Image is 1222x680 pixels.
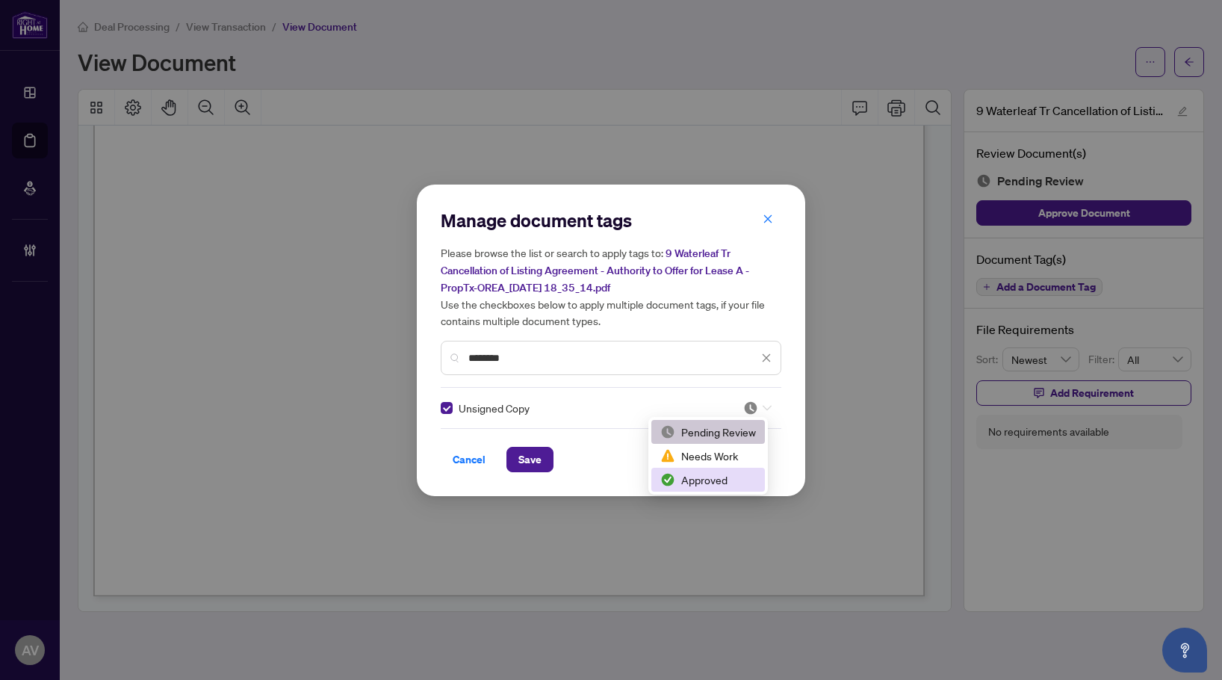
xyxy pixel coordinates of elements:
[743,401,772,415] span: Pending Review
[651,468,765,492] div: Approved
[660,424,756,440] div: Pending Review
[506,447,553,472] button: Save
[1162,628,1207,673] button: Open asap
[660,472,675,487] img: status
[743,401,758,415] img: status
[453,448,486,472] span: Cancel
[763,214,773,224] span: close
[761,353,772,363] span: close
[441,447,497,472] button: Cancel
[441,208,781,232] h2: Manage document tags
[441,244,781,329] h5: Please browse the list or search to apply tags to: Use the checkboxes below to apply multiple doc...
[651,444,765,468] div: Needs Work
[441,247,749,294] span: 9 Waterleaf Tr Cancellation of Listing Agreement - Authority to Offer for Lease A - PropTx-OREA_[...
[518,448,542,472] span: Save
[660,448,675,463] img: status
[459,400,530,416] span: Unsigned Copy
[660,424,675,439] img: status
[660,472,756,488] div: Approved
[651,420,765,444] div: Pending Review
[660,448,756,464] div: Needs Work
